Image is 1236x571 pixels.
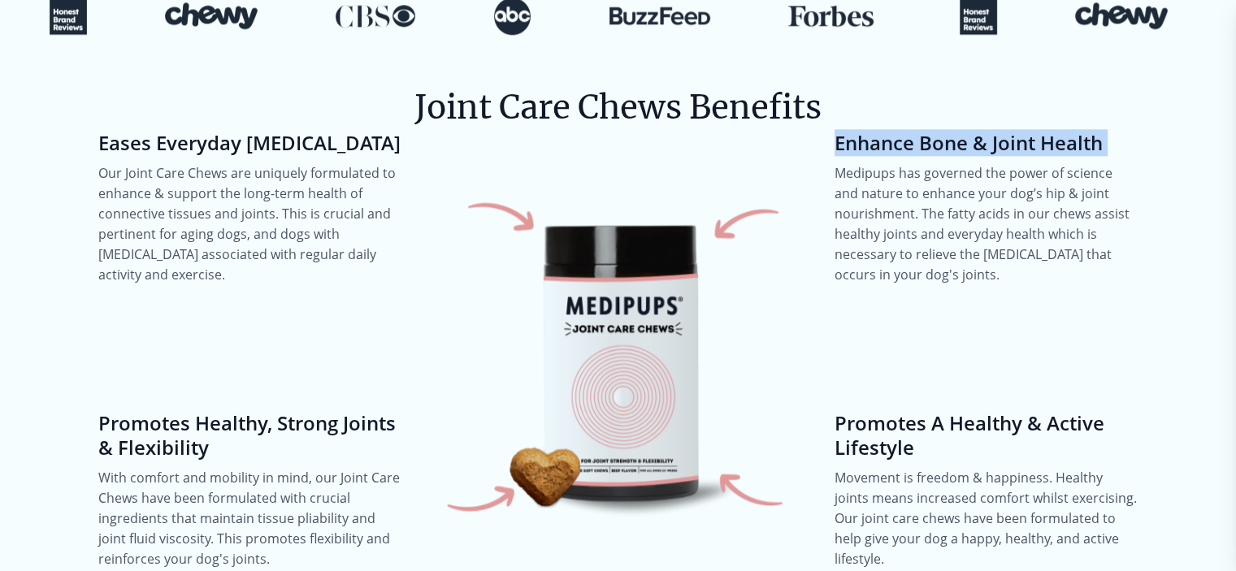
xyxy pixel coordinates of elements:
[412,144,825,556] img: Joint Care Chews
[835,131,1138,155] h4: Enhance Bone & Joint Health
[98,131,402,155] h4: Eases Everyday [MEDICAL_DATA]
[98,411,402,460] h4: Promotes Healthy, Strong Joints & Flexibility
[835,468,1138,569] p: Movement is freedom & happiness. Healthy joints means increased comfort whilst exercising. Our jo...
[98,468,402,569] p: With comfort and mobility in mind, our Joint Care Chews have been formulated with crucial ingredi...
[414,84,822,131] h2: Joint Care Chews Benefits
[835,411,1138,460] h4: Promotes A Healthy & Active Lifestyle
[98,163,402,285] p: Our Joint Care Chews are uniquely formulated to enhance & support the long-term health of connect...
[835,163,1138,285] p: Medipups has governed the power of science and nature to enhance your dog’s hip & joint nourishme...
